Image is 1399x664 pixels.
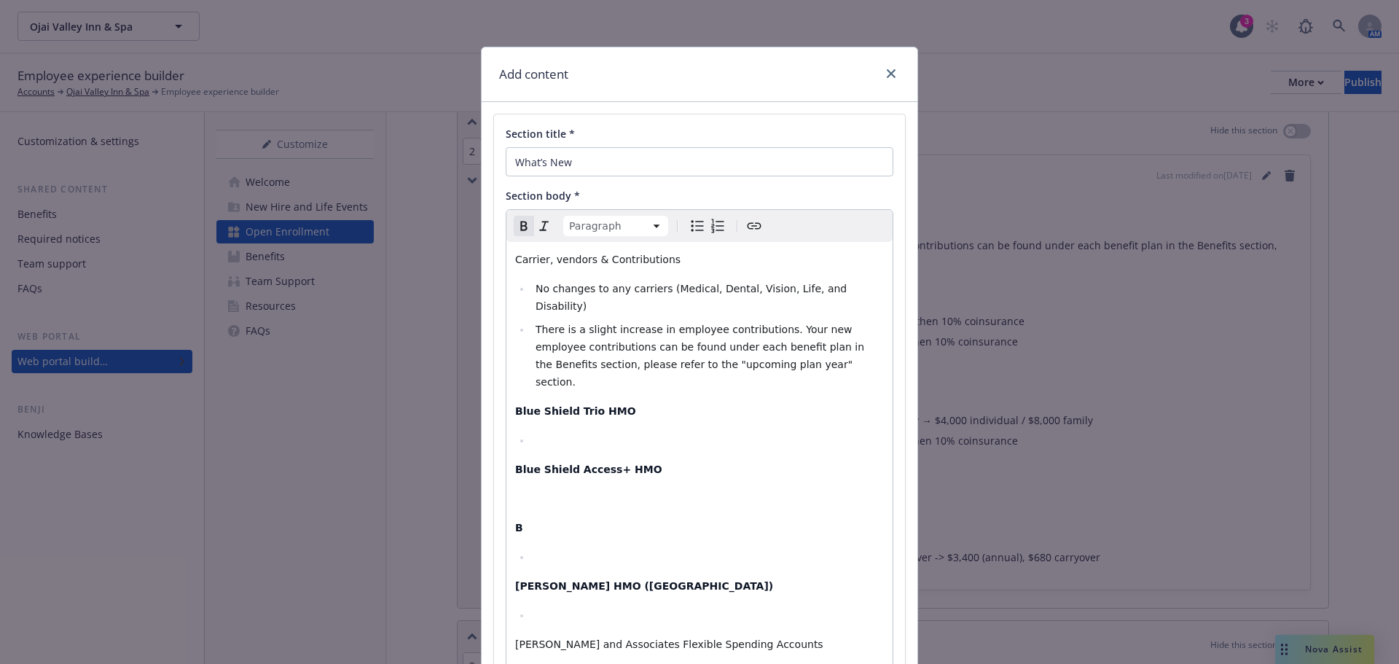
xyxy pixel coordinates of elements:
[536,283,850,312] span: No changes to any carriers (Medical, Dental, Vision, Life, and Disability) ​
[515,580,773,592] strong: [PERSON_NAME] HMO ([GEOGRAPHIC_DATA])​
[534,216,554,236] button: Italic
[515,522,523,534] strong: B
[515,254,681,265] span: Carrier, vendors & Contributions
[687,216,708,236] button: Bulleted list
[506,189,580,203] span: Section body *
[708,216,728,236] button: Numbered list
[514,216,534,236] button: Remove bold
[687,216,728,236] div: toggle group
[744,216,764,236] button: Create link
[506,127,575,141] span: Section title *
[515,405,636,417] strong: Blue Shield Trio HMO
[563,216,668,236] button: Block type
[506,147,893,176] input: Add title here
[536,324,868,388] span: There is a slight increase in employee contributions. Your new employee contributions can be foun...
[882,65,900,82] a: close
[515,638,823,650] span: [PERSON_NAME] and Associates Flexible Spending Accounts
[515,464,662,475] strong: Blue Shield Access+ HMO
[499,65,568,84] h1: Add content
